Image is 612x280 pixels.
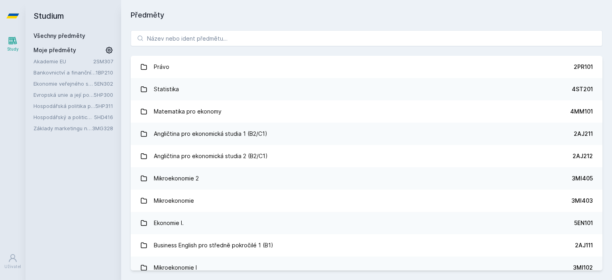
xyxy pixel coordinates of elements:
div: Angličtina pro ekonomická studia 1 (B2/C1) [154,126,267,142]
a: 5HP311 [95,103,113,109]
a: Akademie EU [33,57,93,65]
a: 2SM307 [93,58,113,65]
div: Angličtina pro ekonomická studia 2 (B2/C1) [154,148,268,164]
a: 5HD416 [94,114,113,120]
a: Statistika 4ST201 [131,78,602,100]
a: Angličtina pro ekonomická studia 2 (B2/C1) 2AJ212 [131,145,602,167]
div: 5EN101 [574,219,593,227]
a: Uživatel [2,249,24,274]
a: 1BP210 [96,69,113,76]
div: Statistika [154,81,179,97]
div: Business English pro středně pokročilé 1 (B1) [154,237,273,253]
div: 2AJ111 [575,241,593,249]
a: Mikroekonomie I 3MI102 [131,257,602,279]
a: Mikroekonomie 2 3MI405 [131,167,602,190]
a: Matematika pro ekonomy 4MM101 [131,100,602,123]
a: 3MG328 [92,125,113,131]
div: 3MI405 [572,174,593,182]
a: Hospodářská politika pro země bohaté na přírodní zdroje [33,102,95,110]
div: 3MI403 [571,197,593,205]
a: Angličtina pro ekonomická studia 1 (B2/C1) 2AJ211 [131,123,602,145]
a: Mikroekonomie 3MI403 [131,190,602,212]
div: 4MM101 [570,108,593,116]
a: 5EN302 [94,80,113,87]
div: 2PR101 [574,63,593,71]
a: 5HP300 [94,92,113,98]
a: Hospodářský a politický vývoj Evropy ve 20.století [33,113,94,121]
a: Study [2,32,24,56]
div: 4ST201 [572,85,593,93]
a: Ekonomie I. 5EN101 [131,212,602,234]
div: Ekonomie I. [154,215,184,231]
div: Uživatel [4,264,21,270]
a: Evropská unie a její politiky [33,91,94,99]
div: Mikroekonomie 2 [154,170,199,186]
h1: Předměty [131,10,602,21]
a: Ekonomie veřejného sektoru [33,80,94,88]
div: Právo [154,59,169,75]
div: 2AJ212 [573,152,593,160]
input: Název nebo ident předmětu… [131,30,602,46]
div: Study [7,46,19,52]
a: Základy marketingu na internetu [33,124,92,132]
a: Všechny předměty [33,32,85,39]
div: Mikroekonomie [154,193,194,209]
div: 3MI102 [573,264,593,272]
span: Moje předměty [33,46,76,54]
div: Matematika pro ekonomy [154,104,222,119]
a: Business English pro středně pokročilé 1 (B1) 2AJ111 [131,234,602,257]
a: Bankovnictví a finanční instituce [33,69,96,76]
div: Mikroekonomie I [154,260,197,276]
a: Právo 2PR101 [131,56,602,78]
div: 2AJ211 [574,130,593,138]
